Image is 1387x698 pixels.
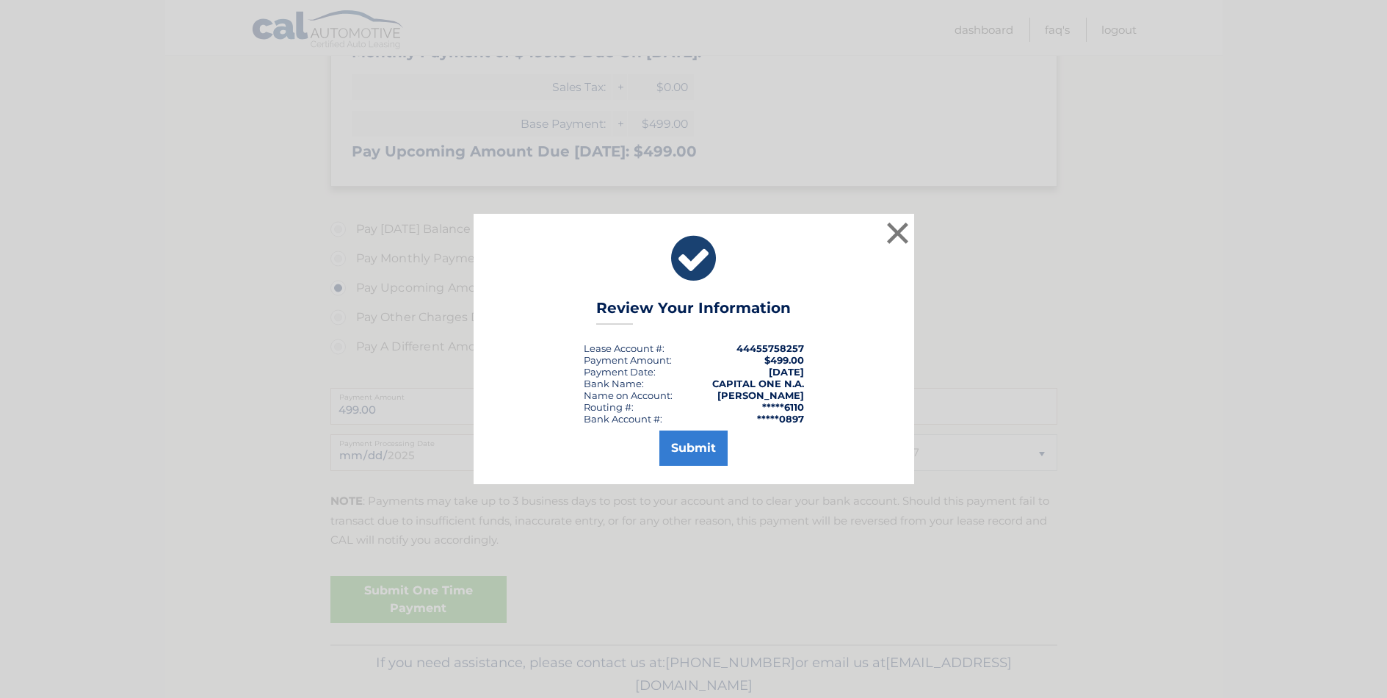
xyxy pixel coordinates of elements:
div: Payment Amount: [584,354,672,366]
strong: [PERSON_NAME] [717,389,804,401]
span: $499.00 [764,354,804,366]
div: : [584,366,656,378]
span: [DATE] [769,366,804,378]
button: × [883,218,913,248]
div: Bank Name: [584,378,644,389]
span: Payment Date [584,366,653,378]
div: Bank Account #: [584,413,662,425]
h3: Review Your Information [596,299,791,325]
div: Lease Account #: [584,342,664,354]
strong: 44455758257 [736,342,804,354]
strong: CAPITAL ONE N.A. [712,378,804,389]
div: Name on Account: [584,389,673,401]
div: Routing #: [584,401,634,413]
button: Submit [659,431,728,466]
